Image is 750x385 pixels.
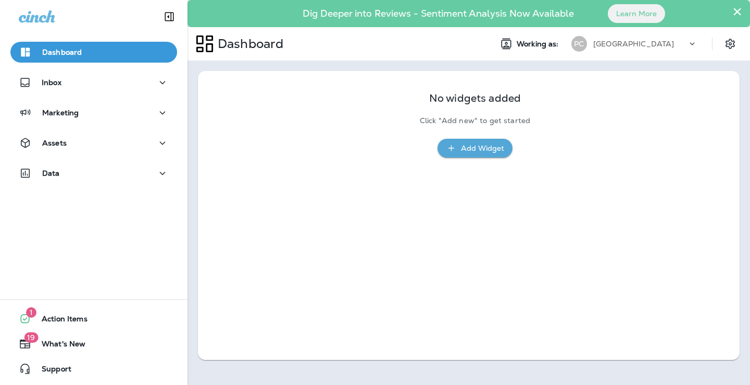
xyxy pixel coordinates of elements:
p: Inbox [42,78,61,87]
p: No widgets added [429,94,521,103]
p: Click "Add new" to get started [420,116,530,125]
button: Settings [721,34,740,53]
span: 19 [24,332,38,343]
button: 19What's New [10,333,177,354]
button: Data [10,163,177,184]
button: Marketing [10,102,177,123]
button: Add Widget [438,139,512,158]
p: Dashboard [214,36,283,52]
button: Close [732,3,742,20]
p: Data [42,169,60,177]
span: What's New [31,340,85,352]
span: Working as: [517,40,561,49]
button: Collapse Sidebar [155,6,184,27]
span: 1 [26,307,36,318]
button: Inbox [10,72,177,93]
p: Marketing [42,109,79,117]
p: Assets [42,139,67,147]
button: Learn More [608,4,665,23]
button: Assets [10,133,177,153]
span: Action Items [31,315,87,327]
p: Dashboard [42,48,82,56]
button: 1Action Items [10,308,177,329]
button: Support [10,358,177,379]
p: Dig Deeper into Reviews - Sentiment Analysis Now Available [272,12,604,15]
div: Add Widget [461,142,504,155]
button: Dashboard [10,42,177,63]
p: [GEOGRAPHIC_DATA] [593,40,674,48]
span: Support [31,365,71,377]
div: PC [571,36,587,52]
